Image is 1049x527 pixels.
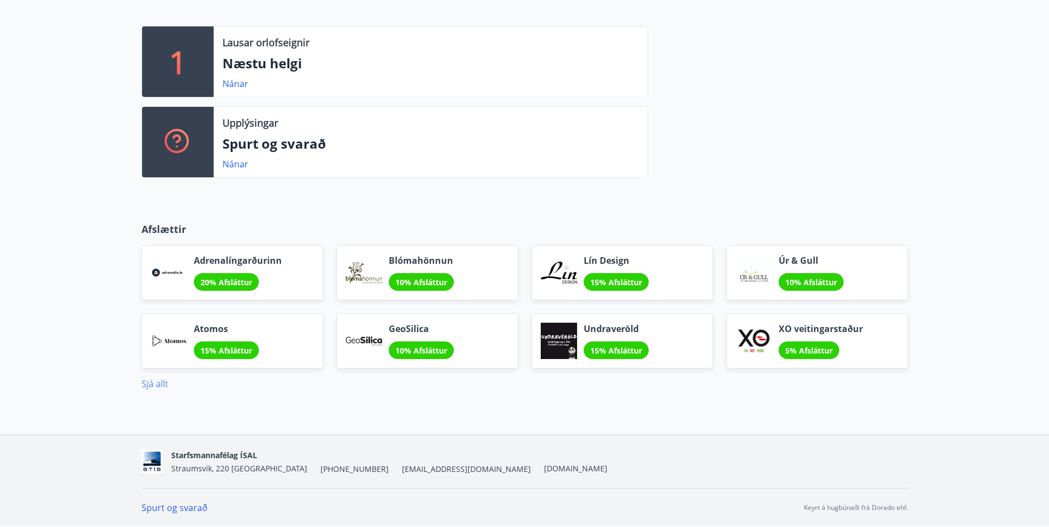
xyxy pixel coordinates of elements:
[222,54,639,73] p: Næstu helgi
[779,254,844,267] span: Úr & Gull
[222,134,639,153] p: Spurt og svarað
[200,345,252,356] span: 15% Afsláttur
[222,78,248,90] a: Nánar
[169,41,187,83] p: 1
[200,277,252,287] span: 20% Afsláttur
[785,277,837,287] span: 10% Afsláttur
[320,464,389,475] span: [PHONE_NUMBER]
[194,323,259,335] span: Atomos
[584,254,649,267] span: Lín Design
[389,323,454,335] span: GeoSilica
[804,503,908,513] p: Keyrt á hugbúnaði frá Dorado ehf.
[142,378,169,390] a: Sjá allt
[785,345,833,356] span: 5% Afsláttur
[171,463,307,474] span: Straumsvík, 220 [GEOGRAPHIC_DATA]
[584,323,649,335] span: Undraveröld
[222,35,309,50] p: Lausar orlofseignir
[142,222,908,236] p: Afslættir
[544,463,607,474] a: [DOMAIN_NAME]
[142,502,208,514] a: Spurt og svarað
[222,116,278,130] p: Upplýsingar
[142,450,163,474] img: xlMN6GowWzr8fvRllimA8ty6WLEggqOkqJPa3WXi.jpg
[590,277,642,287] span: 15% Afsláttur
[171,450,257,460] span: Starfsmannafélag ÍSAL
[395,277,447,287] span: 10% Afsláttur
[590,345,642,356] span: 15% Afsláttur
[779,323,863,335] span: XO veitingarstaður
[402,464,531,475] span: [EMAIL_ADDRESS][DOMAIN_NAME]
[222,158,248,170] a: Nánar
[194,254,282,267] span: Adrenalíngarðurinn
[395,345,447,356] span: 10% Afsláttur
[389,254,454,267] span: Blómahönnun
